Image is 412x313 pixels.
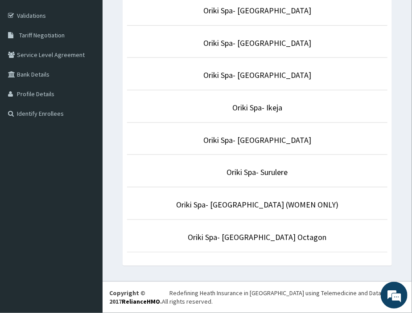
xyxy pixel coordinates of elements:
a: Oriki Spa- [GEOGRAPHIC_DATA] [203,5,311,16]
a: Oriki Spa- Ikeja [232,102,282,113]
a: Oriki Spa- [GEOGRAPHIC_DATA] [203,70,311,80]
footer: All rights reserved. [103,281,412,313]
span: Tariff Negotiation [19,31,65,39]
a: Oriki Spa- [GEOGRAPHIC_DATA] [203,135,311,145]
a: RelianceHMO [122,298,160,306]
div: Redefining Heath Insurance in [GEOGRAPHIC_DATA] using Telemedicine and Data Science! [169,289,405,297]
a: Oriki Spa- Surulere [227,167,288,177]
a: Oriki Spa- [GEOGRAPHIC_DATA] Octagon [188,232,327,242]
a: Oriki Spa- [GEOGRAPHIC_DATA] [203,38,311,48]
strong: Copyright © 2017 . [109,289,162,306]
a: Oriki Spa- [GEOGRAPHIC_DATA] (WOMEN ONLY) [176,199,338,210]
